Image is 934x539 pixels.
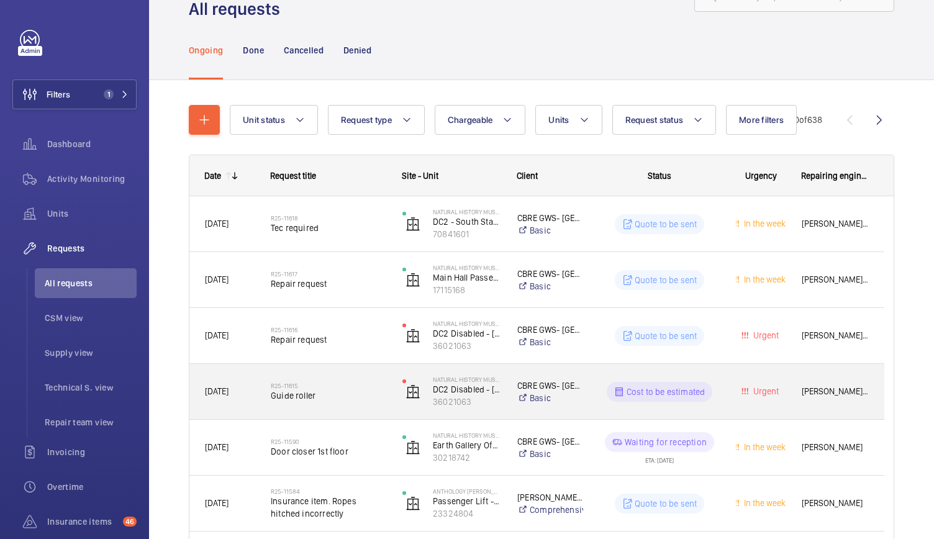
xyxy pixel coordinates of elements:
[271,270,386,278] h2: R25-11617
[406,496,420,511] img: elevator.svg
[271,326,386,333] h2: R25-11616
[123,517,137,527] span: 46
[205,330,229,340] span: [DATE]
[406,328,420,343] img: elevator.svg
[189,44,223,57] p: Ongoing
[548,115,569,125] span: Units
[741,274,786,284] span: In the week
[271,495,386,520] span: Insurance item. Ropes hitched incorrectly
[406,217,420,232] img: elevator.svg
[205,274,229,284] span: [DATE]
[802,496,869,510] span: [PERSON_NAME]
[802,384,869,399] span: [PERSON_NAME] de [PERSON_NAME]
[205,386,229,396] span: [DATE]
[645,452,674,463] div: ETA: [DATE]
[433,208,501,215] p: Natural History Museum
[802,273,869,287] span: [PERSON_NAME] de [PERSON_NAME]
[271,222,386,234] span: Tec required
[433,264,501,271] p: Natural History Museum
[517,379,583,392] p: CBRE GWS- [GEOGRAPHIC_DATA]
[433,507,501,520] p: 23324804
[433,340,501,352] p: 36021063
[271,333,386,346] span: Repair request
[741,219,786,229] span: In the week
[47,173,137,185] span: Activity Monitoring
[47,446,137,458] span: Invoicing
[433,451,501,464] p: 30218742
[433,228,501,240] p: 70841601
[205,442,229,452] span: [DATE]
[406,440,420,455] img: elevator.svg
[726,105,797,135] button: More filters
[751,330,779,340] span: Urgent
[47,138,137,150] span: Dashboard
[47,481,137,493] span: Overtime
[243,44,263,57] p: Done
[448,115,493,125] span: Chargeable
[433,327,501,340] p: DC2 Disabled - [GEOGRAPHIC_DATA] SP/L/03
[802,440,869,455] span: [PERSON_NAME]
[433,495,501,507] p: Passenger Lift - 43707824
[271,445,386,458] span: Door closer 1st floor
[341,115,392,125] span: Request type
[739,115,784,125] span: More filters
[625,115,684,125] span: Request status
[802,328,869,343] span: [PERSON_NAME] de [PERSON_NAME]
[751,386,779,396] span: Urgent
[433,439,501,451] p: Earth Gallery Offices Passenger SB/L/52
[343,44,371,57] p: Denied
[402,171,438,181] span: Site - Unit
[104,89,114,99] span: 1
[517,504,583,516] a: Comprehensive
[328,105,425,135] button: Request type
[741,498,786,508] span: In the week
[517,224,583,237] a: Basic
[45,416,137,428] span: Repair team view
[517,435,583,448] p: CBRE GWS- [GEOGRAPHIC_DATA]
[271,214,386,222] h2: R25-11618
[517,212,583,224] p: CBRE GWS- [GEOGRAPHIC_DATA]
[12,79,137,109] button: Filters1
[627,386,705,398] p: Cost to be estimated
[635,218,697,230] p: Quote to be sent
[230,105,318,135] button: Unit status
[648,171,671,181] span: Status
[47,515,118,528] span: Insurance items
[517,336,583,348] a: Basic
[517,171,538,181] span: Client
[45,381,137,394] span: Technical S. view
[243,115,285,125] span: Unit status
[433,487,501,495] p: Anthology [PERSON_NAME] Works
[271,487,386,495] h2: R25-11584
[635,274,697,286] p: Quote to be sent
[745,171,777,181] span: Urgency
[517,392,583,404] a: Basic
[433,396,501,408] p: 36021063
[517,268,583,280] p: CBRE GWS- [GEOGRAPHIC_DATA]
[517,491,583,504] p: [PERSON_NAME] and [PERSON_NAME] National Lift Contract
[779,115,822,124] span: 1 - 30 638
[271,389,386,402] span: Guide roller
[205,219,229,229] span: [DATE]
[45,346,137,359] span: Supply view
[47,207,137,220] span: Units
[433,320,501,327] p: Natural History Museum
[635,330,697,342] p: Quote to be sent
[47,242,137,255] span: Requests
[517,324,583,336] p: CBRE GWS- [GEOGRAPHIC_DATA]
[271,382,386,389] h2: R25-11615
[517,280,583,292] a: Basic
[625,436,707,448] p: Waiting for reception
[433,383,501,396] p: DC2 Disabled - [GEOGRAPHIC_DATA] SP/L/03
[45,277,137,289] span: All requests
[406,273,420,288] img: elevator.svg
[517,448,583,460] a: Basic
[47,88,70,101] span: Filters
[433,432,501,439] p: Natural History Museum
[802,217,869,231] span: [PERSON_NAME] de [PERSON_NAME]
[406,384,420,399] img: elevator.svg
[433,215,501,228] p: DC2 - South Staff SP/L/05
[433,271,501,284] p: Main Hall Passenger L/H SA/L/31
[433,284,501,296] p: 17115168
[801,171,869,181] span: Repairing engineer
